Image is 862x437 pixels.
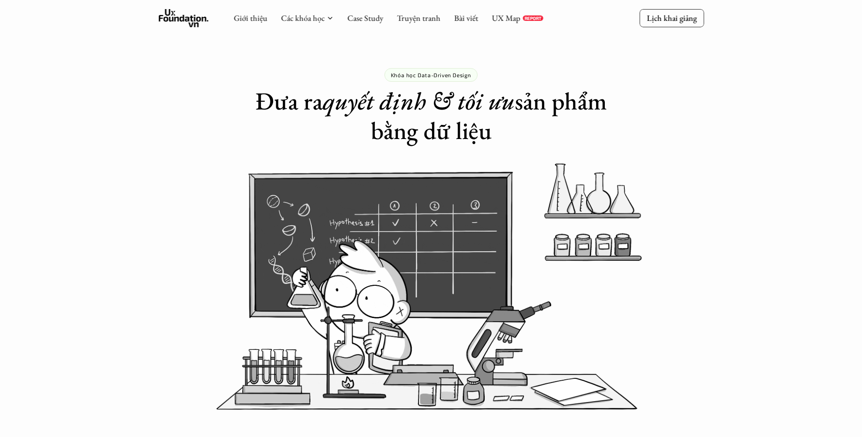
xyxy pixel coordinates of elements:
[397,13,440,23] a: Truyện tranh
[524,15,541,21] p: REPORT
[639,9,704,27] a: Lịch khai giảng
[347,13,383,23] a: Case Study
[249,86,613,145] h1: Đưa ra sản phẩm bằng dữ liệu
[234,13,267,23] a: Giới thiệu
[281,13,324,23] a: Các khóa học
[523,15,543,21] a: REPORT
[391,72,471,78] p: Khóa học Data-Driven Design
[647,13,697,23] p: Lịch khai giảng
[492,13,520,23] a: UX Map
[454,13,478,23] a: Bài viết
[323,85,515,117] em: quyết định & tối ưu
